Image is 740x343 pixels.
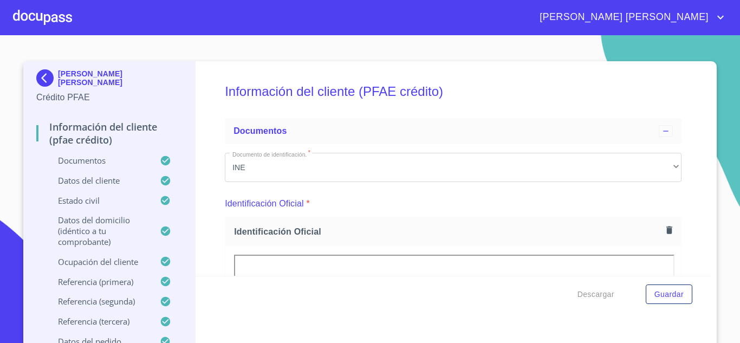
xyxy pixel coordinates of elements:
div: [PERSON_NAME] [PERSON_NAME] [36,69,182,91]
p: Documentos [36,155,160,166]
p: Referencia (segunda) [36,296,160,307]
p: Información del cliente (PFAE crédito) [36,120,182,146]
img: Docupass spot blue [36,69,58,87]
span: Identificación Oficial [234,226,662,237]
button: Guardar [646,284,692,305]
button: account of current user [531,9,727,26]
p: Crédito PFAE [36,91,182,104]
p: Datos del domicilio (idéntico a tu comprobante) [36,215,160,247]
p: Estado Civil [36,195,160,206]
span: [PERSON_NAME] [PERSON_NAME] [531,9,714,26]
p: Datos del cliente [36,175,160,186]
p: [PERSON_NAME] [PERSON_NAME] [58,69,182,87]
span: Guardar [654,288,684,301]
p: Referencia (primera) [36,276,160,287]
button: Descargar [573,284,619,305]
div: Documentos [225,118,681,144]
span: Documentos [233,126,287,135]
p: Referencia (tercera) [36,316,160,327]
p: Identificación Oficial [225,197,304,210]
div: INE [225,153,681,182]
p: Ocupación del Cliente [36,256,160,267]
span: Descargar [577,288,614,301]
h5: Información del cliente (PFAE crédito) [225,69,681,114]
